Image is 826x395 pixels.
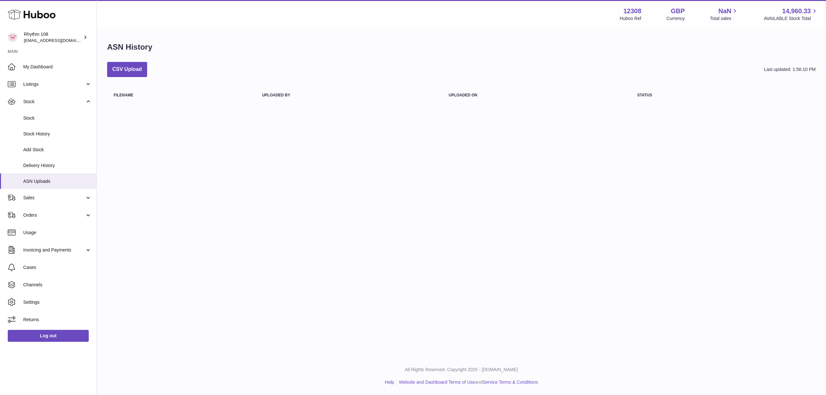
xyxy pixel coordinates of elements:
span: Delivery History [23,163,92,169]
button: CSV Upload [107,62,147,77]
a: NaN Total sales [710,7,739,22]
span: Usage [23,230,92,236]
span: Listings [23,81,85,87]
th: Uploaded by [256,87,442,104]
span: ASN Uploads [23,178,92,184]
strong: GBP [671,7,685,15]
a: Website and Dashboard Terms of Use [399,380,475,385]
th: actions [757,87,816,104]
a: Log out [8,330,89,341]
span: Cases [23,264,92,271]
a: Help [385,380,394,385]
span: Orders [23,212,85,218]
span: Add Stock [23,147,92,153]
span: Settings [23,299,92,305]
span: [EMAIL_ADDRESS][DOMAIN_NAME] [24,38,95,43]
th: Filename [107,87,256,104]
th: Uploaded on [442,87,630,104]
span: Invoicing and Payments [23,247,85,253]
div: Rhythm 108 [24,31,82,44]
span: Total sales [710,15,739,22]
strong: 12308 [623,7,641,15]
a: Service Terms & Conditions [483,380,538,385]
span: My Dashboard [23,64,92,70]
span: Stock History [23,131,92,137]
span: Returns [23,317,92,323]
img: orders@rhythm108.com [8,33,17,42]
span: 14,960.33 [782,7,811,15]
div: Huboo Ref [620,15,641,22]
span: Sales [23,195,85,201]
span: Channels [23,282,92,288]
span: Stock [23,115,92,121]
th: Status [631,87,757,104]
li: and [397,379,538,385]
span: NaN [718,7,731,15]
p: All Rights Reserved. Copyright 2025 - [DOMAIN_NAME] [102,367,821,373]
span: AVAILABLE Stock Total [764,15,818,22]
div: Last updated: 1:56:10 PM [764,66,816,73]
h1: ASN History [107,42,152,52]
div: Currency [667,15,685,22]
a: 14,960.33 AVAILABLE Stock Total [764,7,818,22]
span: Stock [23,99,85,105]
